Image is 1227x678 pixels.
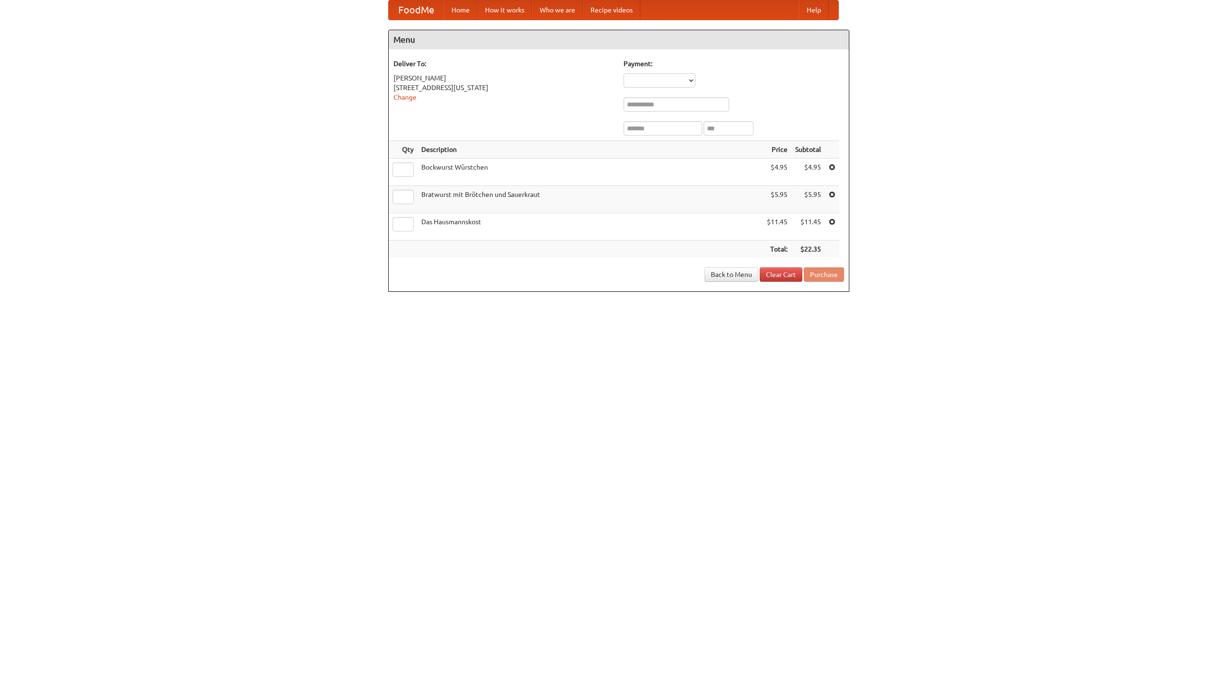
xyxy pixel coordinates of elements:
[791,186,825,213] td: $5.95
[763,159,791,186] td: $4.95
[791,213,825,241] td: $11.45
[763,213,791,241] td: $11.45
[763,141,791,159] th: Price
[394,83,614,92] div: [STREET_ADDRESS][US_STATE]
[394,93,417,101] a: Change
[389,141,417,159] th: Qty
[417,186,763,213] td: Bratwurst mit Brötchen und Sauerkraut
[705,267,758,282] a: Back to Menu
[417,213,763,241] td: Das Hausmannskost
[760,267,802,282] a: Clear Cart
[791,141,825,159] th: Subtotal
[477,0,532,20] a: How it works
[791,241,825,258] th: $22.35
[389,30,849,49] h4: Menu
[532,0,583,20] a: Who we are
[583,0,640,20] a: Recipe videos
[389,0,444,20] a: FoodMe
[791,159,825,186] td: $4.95
[804,267,844,282] button: Purchase
[444,0,477,20] a: Home
[763,241,791,258] th: Total:
[763,186,791,213] td: $5.95
[417,141,763,159] th: Description
[417,159,763,186] td: Bockwurst Würstchen
[394,59,614,69] h5: Deliver To:
[799,0,829,20] a: Help
[624,59,844,69] h5: Payment:
[394,73,614,83] div: [PERSON_NAME]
